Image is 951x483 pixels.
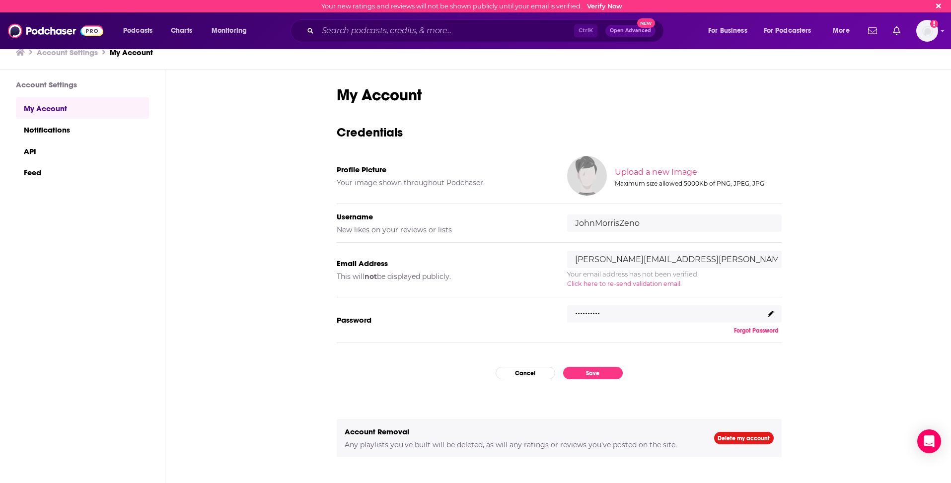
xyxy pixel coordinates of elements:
[116,23,165,39] button: open menu
[16,140,149,161] a: API
[757,23,826,39] button: open menu
[16,119,149,140] a: Notifications
[615,180,780,187] div: Maximum size allowed 5000Kb of PNG, JPEG, JPG
[321,2,622,10] div: Your new ratings and reviews will not be shown publicly until your email is verified.
[337,85,782,105] h1: My Account
[318,23,574,39] input: Search podcasts, credits, & more...
[337,315,551,325] h5: Password
[337,125,782,140] h3: Credentials
[365,272,377,281] b: not
[345,440,698,449] h5: Any playlists you've built will be deleted, as will any ratings or reviews you've posted on the s...
[16,97,149,119] a: My Account
[337,212,551,221] h5: Username
[916,20,938,42] span: Logged in as JohnMorrisZeno
[8,21,103,40] img: Podchaser - Follow, Share and Rate Podcasts
[567,251,782,268] input: email
[110,48,153,57] a: My Account
[864,22,881,39] a: Show notifications dropdown
[337,272,551,281] h5: This will be displayed publicly.
[916,20,938,42] button: Show profile menu
[605,25,656,37] button: Open AdvancedNew
[205,23,260,39] button: open menu
[171,24,192,38] span: Charts
[587,2,622,10] a: Verify Now
[708,24,747,38] span: For Business
[889,22,904,39] a: Show notifications dropdown
[575,303,600,317] p: ..........
[337,225,551,234] h5: New likes on your reviews or lists
[337,165,551,174] h5: Profile Picture
[930,20,938,28] svg: Email not verified
[833,24,850,38] span: More
[916,20,938,42] img: User Profile
[16,80,149,89] h3: Account Settings
[567,156,607,196] img: Your profile image
[917,429,941,453] div: Open Intercom Messenger
[563,367,623,379] button: Save
[123,24,152,38] span: Podcasts
[345,427,698,436] h5: Account Removal
[574,24,597,37] span: Ctrl K
[610,28,651,33] span: Open Advanced
[701,23,760,39] button: open menu
[337,259,551,268] h5: Email Address
[714,432,774,444] a: Delete my account
[567,280,680,287] span: Click here to re-send validation email
[300,19,673,42] div: Search podcasts, credits, & more...
[496,367,555,379] button: Cancel
[567,270,782,288] div: Your email address has not been verified. .
[16,161,149,183] a: Feed
[567,214,782,232] input: username
[826,23,862,39] button: open menu
[337,178,551,187] h5: Your image shown throughout Podchaser.
[637,18,655,28] span: New
[212,24,247,38] span: Monitoring
[164,23,198,39] a: Charts
[764,24,811,38] span: For Podcasters
[731,327,782,335] button: Forgot Password
[37,48,98,57] a: Account Settings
